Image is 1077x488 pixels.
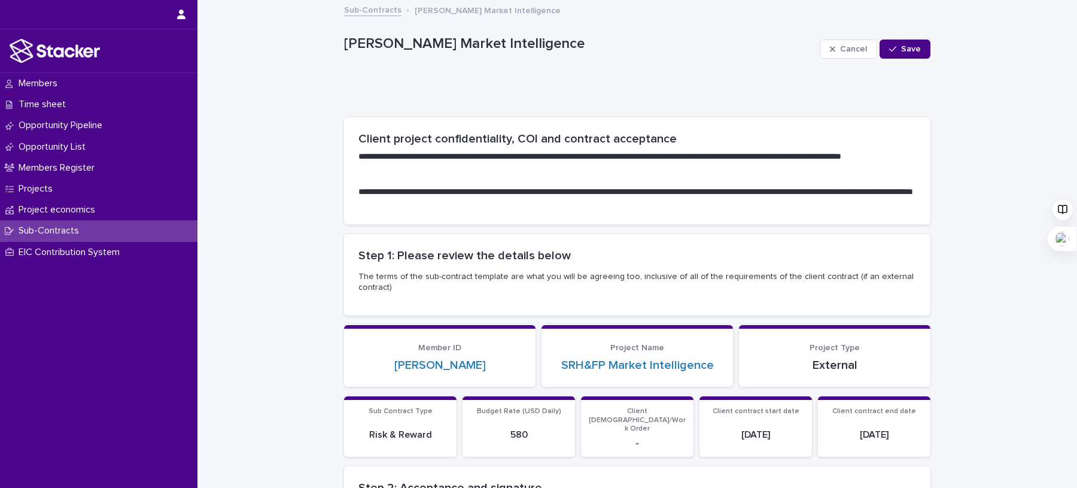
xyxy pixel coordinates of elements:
a: [PERSON_NAME] [394,358,486,372]
span: Member ID [418,344,461,352]
p: 580 [470,429,568,441]
p: [PERSON_NAME] Market Intelligence [415,3,561,16]
a: Sub-Contracts [344,2,401,16]
p: [DATE] [707,429,805,441]
p: Opportunity Pipeline [14,120,112,131]
h2: Client project confidentiality, COI and contract acceptance [358,132,916,146]
p: Projects [14,183,62,195]
p: External [753,358,916,372]
p: The terms of the sub-contract template are what you will be agreeing too, inclusive of all of the... [358,271,916,293]
h2: Step 1: Please review the details below [358,248,916,263]
a: SRH&FP Market Intelligence [561,358,714,372]
button: Save [880,40,930,59]
p: Project economics [14,204,105,216]
p: Members [14,78,67,89]
span: Client contract end date [832,408,916,415]
p: Opportunity List [14,141,95,153]
span: Client contract start date [713,408,799,415]
p: - [588,438,686,449]
p: Sub-Contracts [14,225,89,237]
p: EIC Contribution System [14,247,129,258]
p: Risk & Reward [351,429,449,441]
span: Save [901,45,921,53]
span: Budget Rate (USD Daily) [477,408,561,415]
span: Cancel [840,45,867,53]
span: Project Name [610,344,664,352]
p: [PERSON_NAME] Market Intelligence [344,35,815,53]
p: Time sheet [14,99,75,110]
button: Cancel [820,40,877,59]
span: Sub Contract Type [369,408,433,415]
p: Members Register [14,162,104,174]
p: [DATE] [825,429,923,441]
span: Project Type [810,344,860,352]
span: Client [DEMOGRAPHIC_DATA]/Work Order [589,408,686,432]
img: stacker-logo-white.png [10,39,100,63]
